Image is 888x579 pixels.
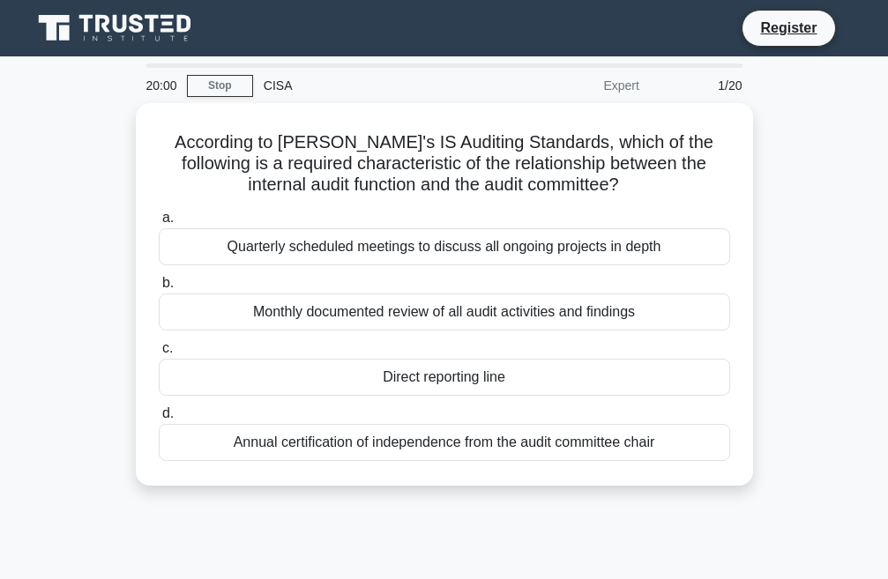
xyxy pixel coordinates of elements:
[162,275,174,290] span: b.
[253,68,496,103] div: CISA
[136,68,187,103] div: 20:00
[162,210,174,225] span: a.
[162,405,174,420] span: d.
[159,424,730,461] div: Annual certification of independence from the audit committee chair
[159,228,730,265] div: Quarterly scheduled meetings to discuss all ongoing projects in depth
[496,68,650,103] div: Expert
[157,131,732,197] h5: According to [PERSON_NAME]'s IS Auditing Standards, which of the following is a required characte...
[187,75,253,97] a: Stop
[750,17,827,39] a: Register
[159,293,730,330] div: Monthly documented review of all audit activities and findings
[159,359,730,396] div: Direct reporting line
[650,68,753,103] div: 1/20
[162,340,173,355] span: c.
